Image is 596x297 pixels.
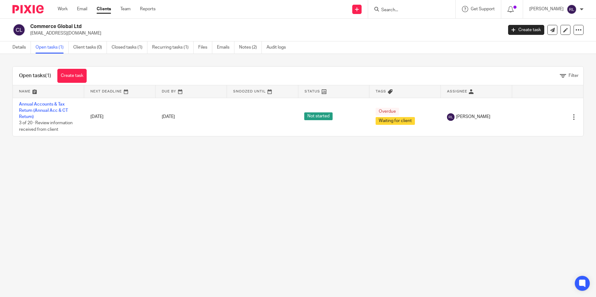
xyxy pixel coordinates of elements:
a: Details [12,41,31,54]
p: [EMAIL_ADDRESS][DOMAIN_NAME] [30,30,499,36]
a: Create task [508,25,544,35]
img: svg%3E [12,23,26,36]
a: Audit logs [267,41,291,54]
a: Notes (2) [239,41,262,54]
h1: Open tasks [19,73,51,79]
span: Filter [569,73,579,78]
a: Email [77,6,87,12]
img: svg%3E [447,113,454,121]
span: Tags [376,90,386,93]
a: Emails [217,41,234,54]
span: Not started [304,112,333,120]
input: Search [381,7,437,13]
span: Waiting for client [376,117,415,125]
img: Pixie [12,5,44,13]
a: Files [198,41,212,54]
a: Clients [97,6,111,12]
span: [DATE] [162,115,175,119]
span: Status [305,90,320,93]
a: Reports [140,6,156,12]
span: (1) [45,73,51,78]
a: Annual Accounts & Tax Return (Annual Acc & CT Return) [19,102,68,119]
span: Snoozed Until [233,90,266,93]
a: Work [58,6,68,12]
span: 3 of 20 · Review information received from client [19,121,73,132]
a: Create task [57,69,87,83]
img: svg%3E [567,4,577,14]
h2: Commerce Global Ltd [30,23,405,30]
a: Client tasks (0) [73,41,107,54]
span: [PERSON_NAME] [456,114,490,120]
td: [DATE] [84,98,156,136]
a: Closed tasks (1) [112,41,147,54]
a: Recurring tasks (1) [152,41,194,54]
span: Overdue [376,108,399,115]
a: Open tasks (1) [36,41,69,54]
p: [PERSON_NAME] [529,6,564,12]
a: Team [120,6,131,12]
span: Get Support [471,7,495,11]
